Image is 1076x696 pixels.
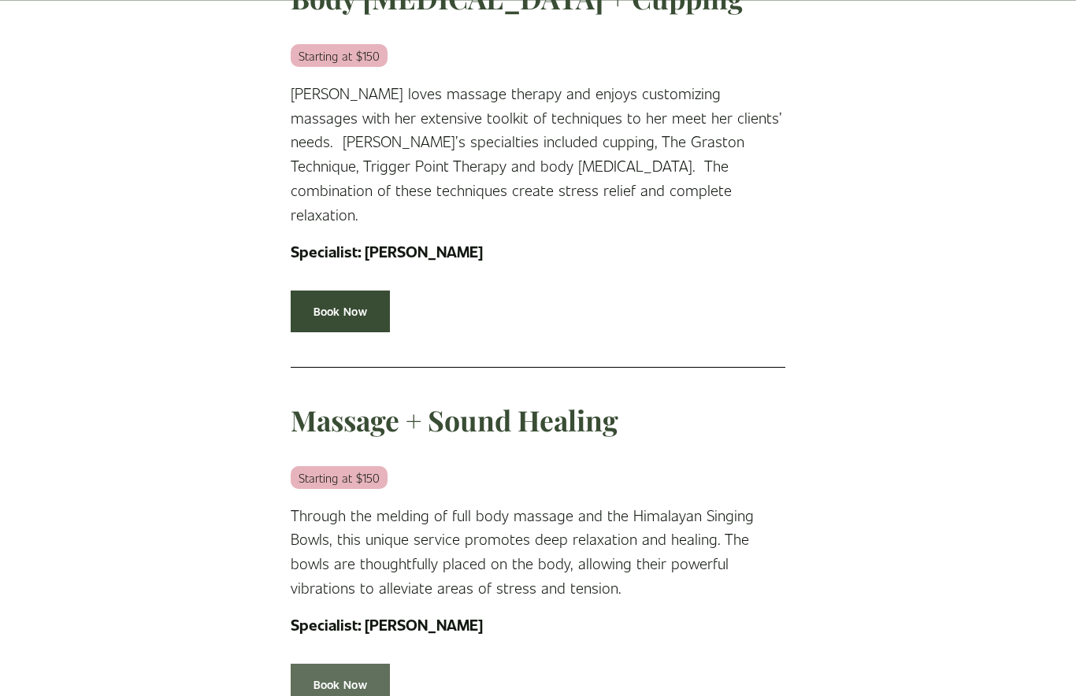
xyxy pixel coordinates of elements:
strong: Specialist: [PERSON_NAME] [291,614,483,635]
em: Starting at $150 [291,466,388,489]
em: Starting at $150 [291,44,388,67]
p: Through the melding of full body massage and the Himalayan Singing Bowls, this unique service pro... [291,503,785,600]
strong: Specialist: [PERSON_NAME] [291,241,483,261]
a: Book Now [291,291,390,332]
h3: Massage + Sound Healing [291,402,785,439]
p: [PERSON_NAME] loves massage therapy and enjoys customizing massages with her extensive toolkit of... [291,81,785,227]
